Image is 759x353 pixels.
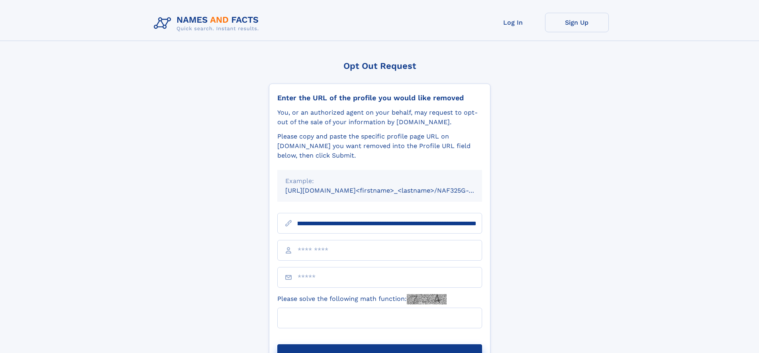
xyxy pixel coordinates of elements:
[545,13,609,32] a: Sign Up
[285,187,497,194] small: [URL][DOMAIN_NAME]<firstname>_<lastname>/NAF325G-xxxxxxxx
[277,294,447,304] label: Please solve the following math function:
[285,176,474,186] div: Example:
[277,94,482,102] div: Enter the URL of the profile you would like removed
[481,13,545,32] a: Log In
[269,61,490,71] div: Opt Out Request
[277,132,482,160] div: Please copy and paste the specific profile page URL on [DOMAIN_NAME] you want removed into the Pr...
[277,108,482,127] div: You, or an authorized agent on your behalf, may request to opt-out of the sale of your informatio...
[151,13,265,34] img: Logo Names and Facts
